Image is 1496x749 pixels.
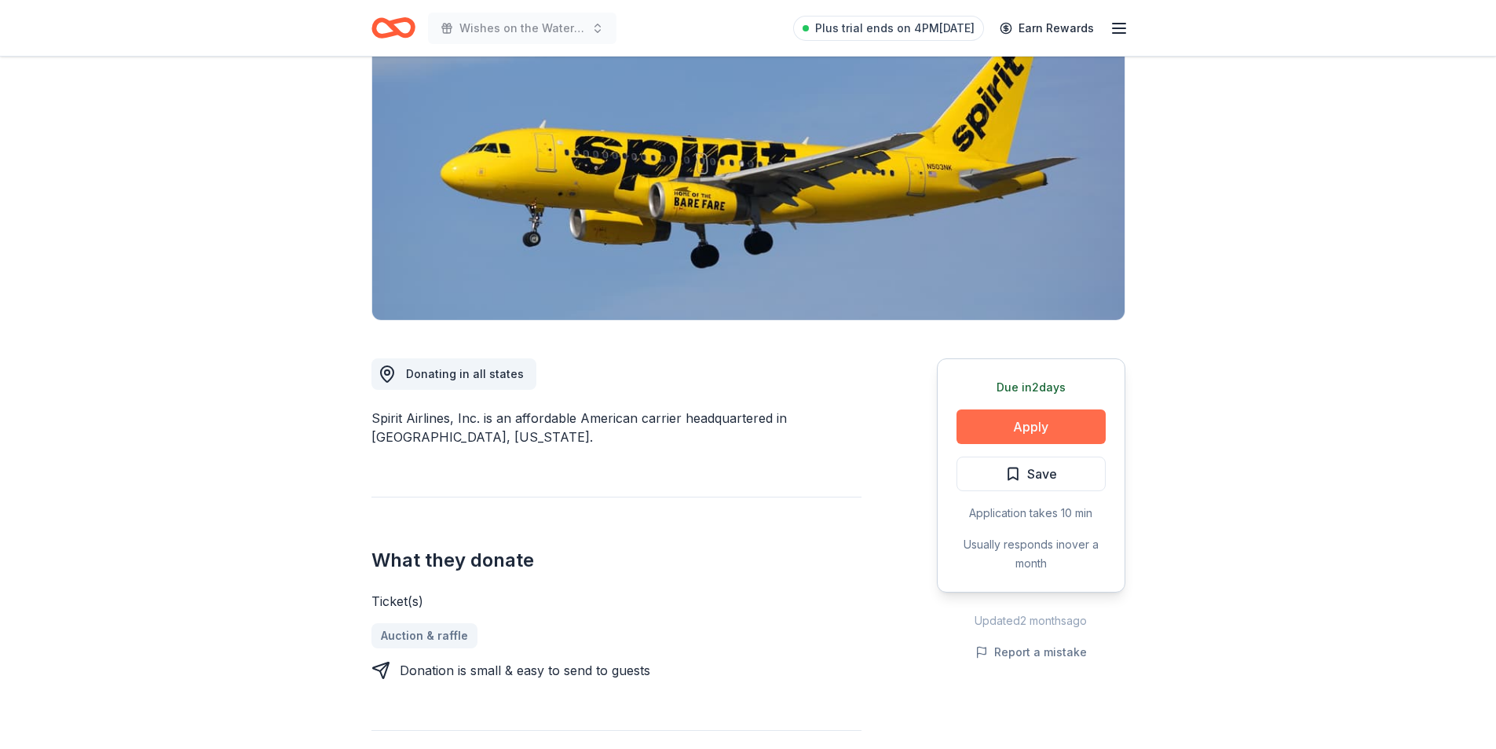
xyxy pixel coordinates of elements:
[815,19,975,38] span: Plus trial ends on 4PM[DATE]
[371,592,861,611] div: Ticket(s)
[956,457,1106,491] button: Save
[428,13,616,44] button: Wishes on the Waterfront
[975,643,1087,662] button: Report a mistake
[990,14,1103,42] a: Earn Rewards
[406,367,524,380] span: Donating in all states
[956,378,1106,397] div: Due in 2 days
[793,16,984,41] a: Plus trial ends on 4PM[DATE]
[400,661,650,680] div: Donation is small & easy to send to guests
[956,535,1106,573] div: Usually responds in over a month
[937,611,1125,630] div: Updated 2 months ago
[459,19,585,38] span: Wishes on the Waterfront
[371,548,861,573] h2: What they donate
[371,9,415,46] a: Home
[1027,464,1057,484] span: Save
[956,409,1106,444] button: Apply
[371,623,477,648] a: Auction & raffle
[956,504,1106,523] div: Application takes 10 min
[372,20,1125,320] img: Image for Spirit Airlines
[371,409,861,446] div: Spirit Airlines, Inc. is an affordable American carrier headquartered in [GEOGRAPHIC_DATA], [US_S...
